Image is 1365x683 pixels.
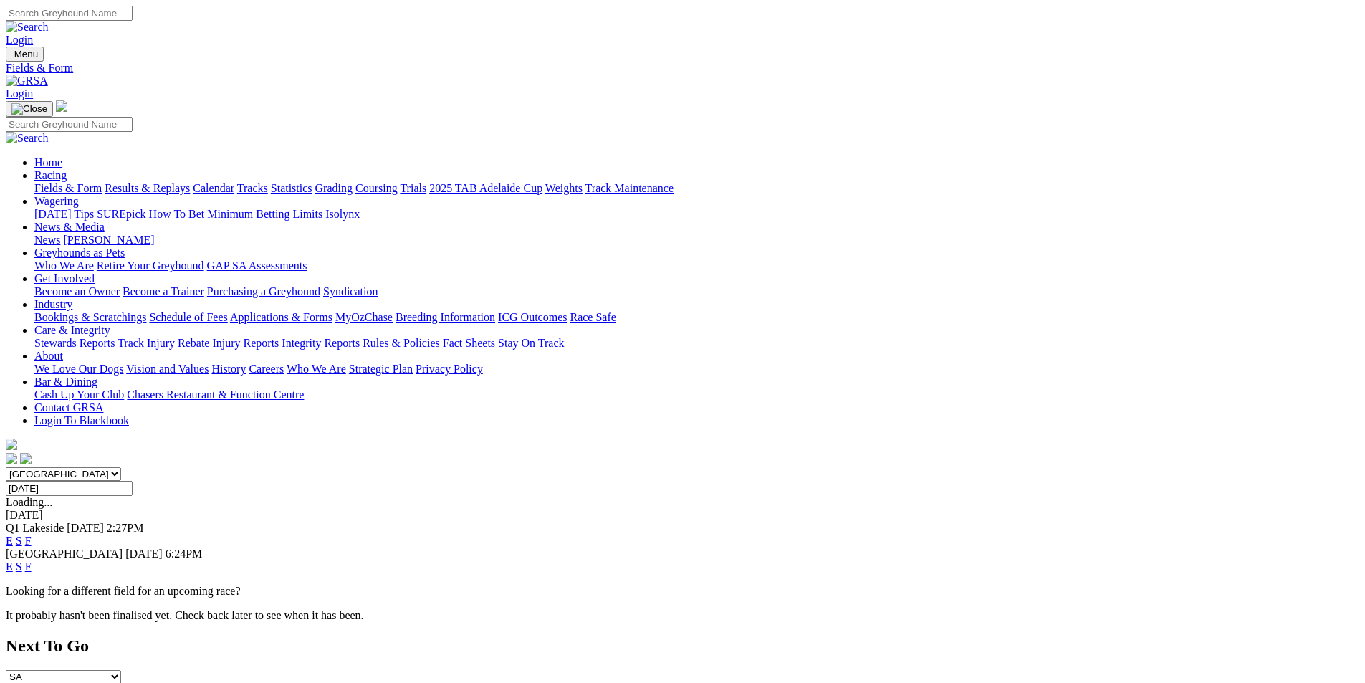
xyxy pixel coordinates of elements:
span: [DATE] [125,548,163,560]
div: News & Media [34,234,1359,247]
span: 2:27PM [107,522,144,534]
a: Bookings & Scratchings [34,311,146,323]
img: Search [6,132,49,145]
a: History [211,363,246,375]
a: GAP SA Assessments [207,259,307,272]
a: F [25,560,32,573]
a: Fields & Form [6,62,1359,75]
a: F [25,535,32,547]
a: Breeding Information [396,311,495,323]
input: Search [6,6,133,21]
img: logo-grsa-white.png [56,100,67,112]
h2: Next To Go [6,636,1359,656]
a: Home [34,156,62,168]
a: Who We Are [287,363,346,375]
a: Calendar [193,182,234,194]
a: Race Safe [570,311,616,323]
a: Track Injury Rebate [118,337,209,349]
a: Fact Sheets [443,337,495,349]
a: Fields & Form [34,182,102,194]
a: Applications & Forms [230,311,332,323]
a: Login [6,87,33,100]
img: logo-grsa-white.png [6,439,17,450]
a: We Love Our Dogs [34,363,123,375]
a: Become a Trainer [123,285,204,297]
a: Wagering [34,195,79,207]
a: Get Involved [34,272,95,285]
a: Track Maintenance [585,182,674,194]
a: S [16,535,22,547]
a: [PERSON_NAME] [63,234,154,246]
div: Wagering [34,208,1359,221]
a: Racing [34,169,67,181]
img: Close [11,103,47,115]
a: Stay On Track [498,337,564,349]
a: Become an Owner [34,285,120,297]
a: Cash Up Your Club [34,388,124,401]
img: GRSA [6,75,48,87]
a: Chasers Restaurant & Function Centre [127,388,304,401]
a: Tracks [237,182,268,194]
a: Results & Replays [105,182,190,194]
a: Schedule of Fees [149,311,227,323]
button: Toggle navigation [6,47,44,62]
button: Toggle navigation [6,101,53,117]
a: Trials [400,182,426,194]
a: E [6,560,13,573]
a: Greyhounds as Pets [34,247,125,259]
a: News & Media [34,221,105,233]
span: Loading... [6,496,52,508]
a: Statistics [271,182,312,194]
a: Syndication [323,285,378,297]
input: Search [6,117,133,132]
a: Bar & Dining [34,376,97,388]
p: Looking for a different field for an upcoming race? [6,585,1359,598]
a: S [16,560,22,573]
a: Weights [545,182,583,194]
a: [DATE] Tips [34,208,94,220]
span: 6:24PM [166,548,203,560]
div: Racing [34,182,1359,195]
span: Q1 Lakeside [6,522,64,534]
div: Industry [34,311,1359,324]
a: How To Bet [149,208,205,220]
a: Purchasing a Greyhound [207,285,320,297]
a: Login To Blackbook [34,414,129,426]
a: Grading [315,182,353,194]
a: Care & Integrity [34,324,110,336]
a: Coursing [355,182,398,194]
a: Stewards Reports [34,337,115,349]
partial: It probably hasn't been finalised yet. Check back later to see when it has been. [6,609,364,621]
a: Isolynx [325,208,360,220]
span: [GEOGRAPHIC_DATA] [6,548,123,560]
a: Contact GRSA [34,401,103,414]
a: Privacy Policy [416,363,483,375]
span: [DATE] [67,522,104,534]
img: twitter.svg [20,453,32,464]
img: Search [6,21,49,34]
a: Minimum Betting Limits [207,208,322,220]
a: Injury Reports [212,337,279,349]
a: ICG Outcomes [498,311,567,323]
a: 2025 TAB Adelaide Cup [429,182,542,194]
a: Rules & Policies [363,337,440,349]
div: [DATE] [6,509,1359,522]
span: Menu [14,49,38,59]
div: Care & Integrity [34,337,1359,350]
a: Integrity Reports [282,337,360,349]
img: facebook.svg [6,453,17,464]
a: MyOzChase [335,311,393,323]
a: Retire Your Greyhound [97,259,204,272]
a: Who We Are [34,259,94,272]
div: Greyhounds as Pets [34,259,1359,272]
a: Login [6,34,33,46]
div: About [34,363,1359,376]
a: Careers [249,363,284,375]
input: Select date [6,481,133,496]
a: Vision and Values [126,363,209,375]
div: Get Involved [34,285,1359,298]
a: Industry [34,298,72,310]
div: Bar & Dining [34,388,1359,401]
a: News [34,234,60,246]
